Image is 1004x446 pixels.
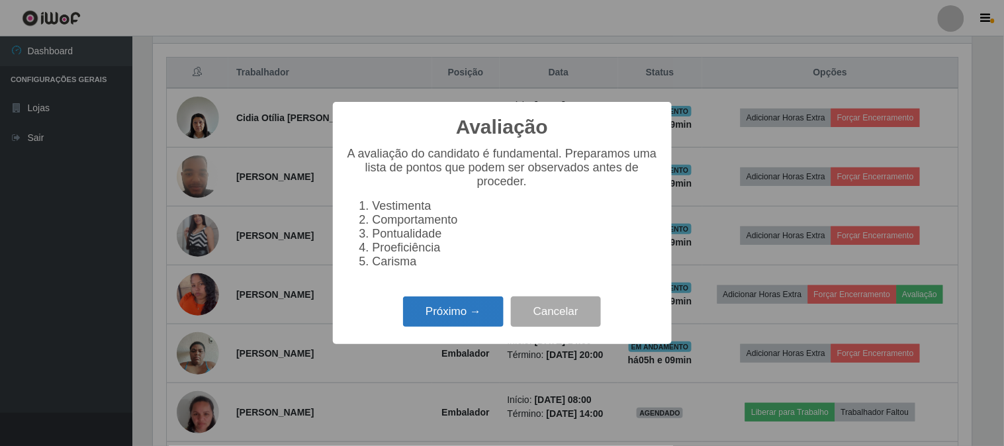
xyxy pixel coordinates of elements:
li: Carisma [373,255,659,269]
p: A avaliação do candidato é fundamental. Preparamos uma lista de pontos que podem ser observados a... [346,147,659,189]
li: Comportamento [373,213,659,227]
li: Proeficiência [373,241,659,255]
button: Cancelar [511,296,601,328]
li: Pontualidade [373,227,659,241]
li: Vestimenta [373,199,659,213]
h2: Avaliação [456,115,548,139]
button: Próximo → [403,296,504,328]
